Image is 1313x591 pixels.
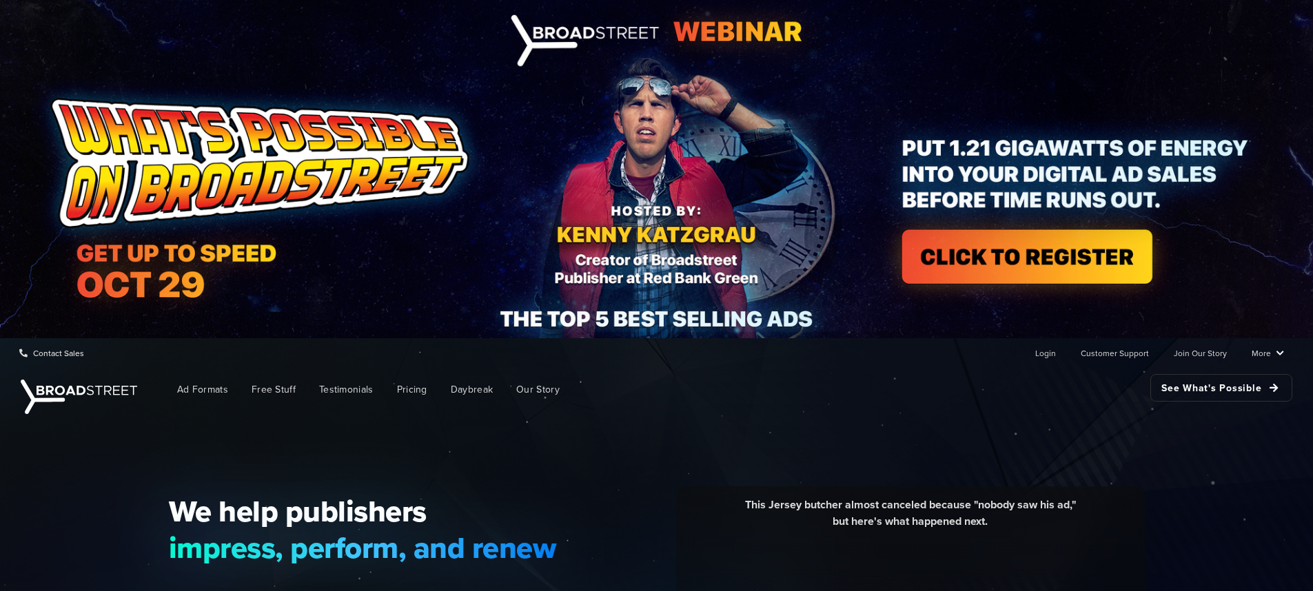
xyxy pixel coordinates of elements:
[252,382,296,397] span: Free Stuff
[1081,339,1149,366] a: Customer Support
[319,382,374,397] span: Testimonials
[1174,339,1227,366] a: Join Our Story
[397,382,427,397] span: Pricing
[19,339,84,366] a: Contact Sales
[169,530,558,566] span: impress, perform, and renew
[1035,339,1056,366] a: Login
[440,374,503,405] a: Daybreak
[686,497,1134,540] div: This Jersey butcher almost canceled because "nobody saw his ad," but here's what happened next.
[21,380,137,414] img: Broadstreet | The Ad Manager for Small Publishers
[241,374,306,405] a: Free Stuff
[516,382,560,397] span: Our Story
[387,374,438,405] a: Pricing
[167,374,238,405] a: Ad Formats
[145,367,1292,412] nav: Main
[1150,374,1292,402] a: See What's Possible
[177,382,228,397] span: Ad Formats
[451,382,493,397] span: Daybreak
[506,374,570,405] a: Our Story
[169,493,558,529] span: We help publishers
[1252,339,1284,366] a: More
[309,374,384,405] a: Testimonials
